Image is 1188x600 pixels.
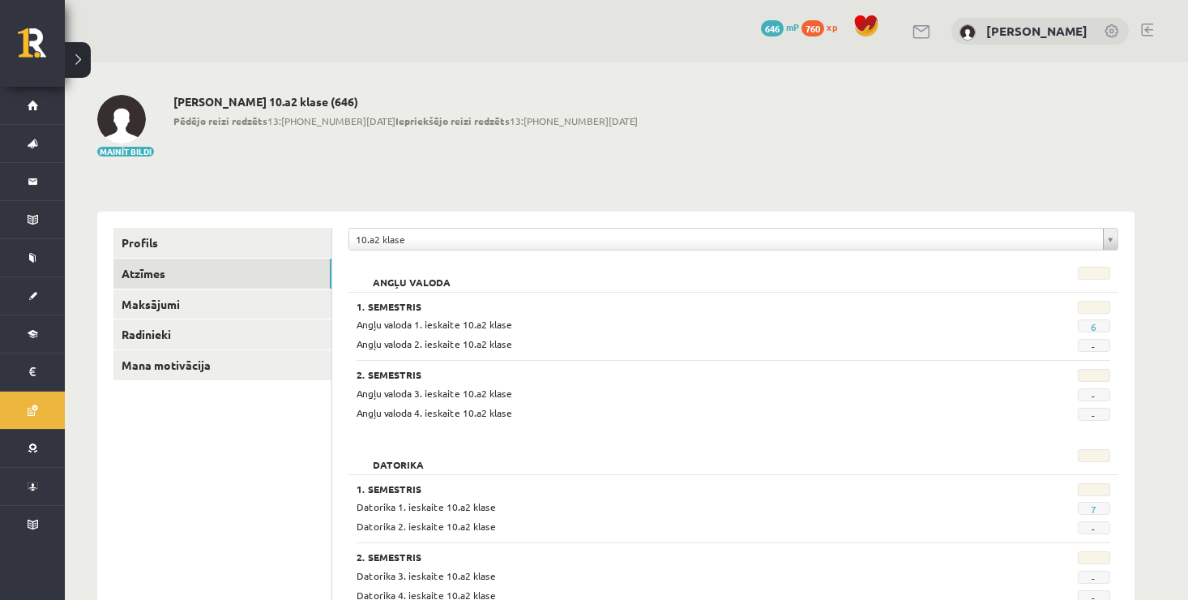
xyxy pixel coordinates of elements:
h3: 1. Semestris [357,301,981,312]
img: Megija Saikovska [97,95,146,144]
span: mP [786,20,799,33]
a: Atzīmes [113,259,331,289]
span: 646 [761,20,784,36]
span: Angļu valoda 2. ieskaite 10.a2 klase [357,337,512,350]
h3: 2. Semestris [357,551,981,563]
button: Mainīt bildi [97,147,154,156]
a: Radinieki [113,319,331,349]
span: 760 [801,20,824,36]
a: 760 xp [801,20,845,33]
b: Iepriekšējo reizi redzēts [395,114,510,127]
a: 10.a2 klase [349,229,1117,250]
a: Mana motivācija [113,350,331,380]
span: Datorika 3. ieskaite 10.a2 klase [357,569,496,582]
img: Megija Saikovska [959,24,976,41]
a: 7 [1091,503,1096,516]
h2: Datorika [357,449,440,465]
span: 10.a2 klase [356,229,1096,250]
h2: [PERSON_NAME] 10.a2 klase (646) [173,95,638,109]
span: 13:[PHONE_NUMBER][DATE] 13:[PHONE_NUMBER][DATE] [173,114,638,128]
span: - [1078,571,1110,584]
span: Angļu valoda 1. ieskaite 10.a2 klase [357,318,512,331]
span: - [1078,521,1110,534]
span: Angļu valoda 3. ieskaite 10.a2 klase [357,387,512,400]
span: Datorika 1. ieskaite 10.a2 klase [357,500,496,513]
span: Datorika 2. ieskaite 10.a2 klase [357,520,496,533]
a: Maksājumi [113,289,331,319]
span: - [1078,408,1110,421]
a: Profils [113,228,331,258]
a: Rīgas 1. Tālmācības vidusskola [18,28,65,69]
a: 6 [1091,320,1096,333]
span: Angļu valoda 4. ieskaite 10.a2 klase [357,406,512,419]
h2: Angļu valoda [357,267,467,283]
h3: 1. Semestris [357,483,981,495]
h3: 2. Semestris [357,369,981,380]
b: Pēdējo reizi redzēts [173,114,267,127]
span: - [1078,388,1110,401]
a: [PERSON_NAME] [986,23,1088,39]
span: - [1078,339,1110,352]
a: 646 mP [761,20,799,33]
span: xp [827,20,837,33]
